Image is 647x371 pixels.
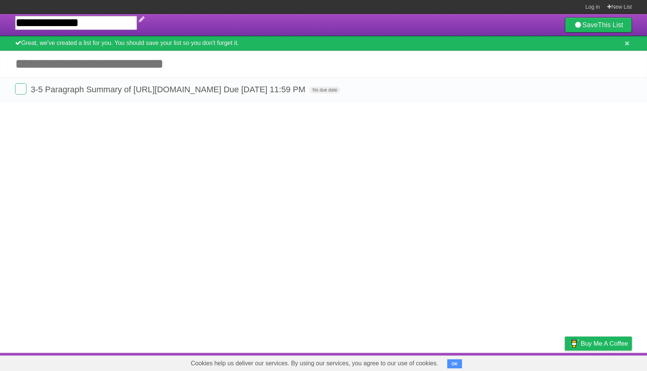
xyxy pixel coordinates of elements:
[555,355,575,369] a: Privacy
[581,337,628,350] span: Buy me a coffee
[310,87,340,93] span: No due date
[565,17,632,33] a: SaveThis List
[447,359,462,368] button: OK
[464,355,480,369] a: About
[529,355,546,369] a: Terms
[565,337,632,351] a: Buy me a coffee
[598,21,623,29] b: This List
[584,355,632,369] a: Suggest a feature
[15,83,26,95] label: Done
[569,337,579,350] img: Buy me a coffee
[489,355,520,369] a: Developers
[31,85,307,94] span: 3-5 Paragraph Summary of [URL][DOMAIN_NAME] Due [DATE] 11:59 PM
[183,356,446,371] span: Cookies help us deliver our services. By using our services, you agree to our use of cookies.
